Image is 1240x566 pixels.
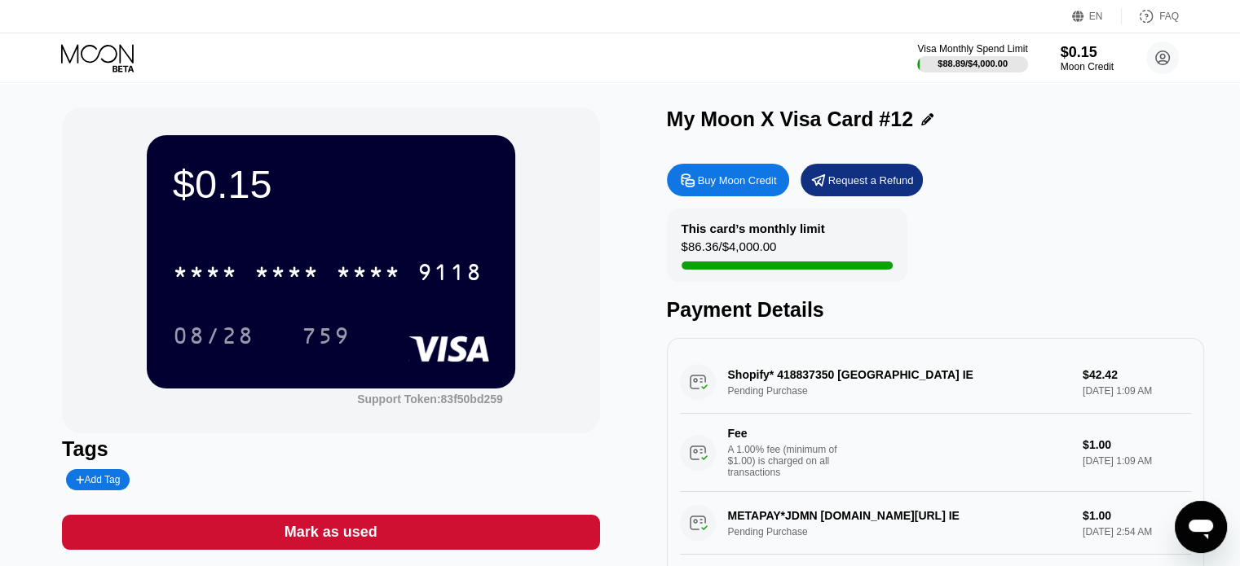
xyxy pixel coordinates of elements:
[62,515,599,550] div: Mark as used
[1122,8,1179,24] div: FAQ
[667,107,913,131] div: My Moon X Visa Card #12
[417,261,483,287] div: 9118
[173,161,489,207] div: $0.15
[680,414,1191,492] div: FeeA 1.00% fee (minimum of $1.00) is charged on all transactions$1.00[DATE] 1:09 AM
[728,427,842,440] div: Fee
[698,173,777,187] div: Buy Moon Credit
[76,474,120,485] div: Add Tag
[667,164,789,196] div: Buy Moon Credit
[161,315,267,356] div: 08/28
[917,43,1027,55] div: Visa Monthly Spend Limit
[1072,8,1122,24] div: EN
[357,393,503,406] div: Support Token:83f50bd259
[938,59,1008,68] div: $88.89 / $4,000.00
[285,523,377,542] div: Mark as used
[728,444,850,478] div: A 1.00% fee (minimum of $1.00) is charged on all transactions
[1089,11,1103,22] div: EN
[682,222,825,235] div: This card’s monthly limit
[917,43,1027,72] div: Visa Monthly Spend Limit$88.89/$4,000.00
[1061,44,1114,72] div: $0.15Moon Credit
[357,393,503,406] div: Support Token: 83f50bd259
[1061,61,1114,72] div: Moon Credit
[289,315,363,356] div: 759
[1083,455,1191,467] div: [DATE] 1:09 AM
[173,325,254,351] div: 08/28
[62,437,599,461] div: Tags
[828,173,914,187] div: Request a Refund
[667,298,1204,322] div: Payment Details
[66,469,130,490] div: Add Tag
[801,164,923,196] div: Request a Refund
[682,239,777,261] div: $86.36 / $4,000.00
[1175,501,1227,553] iframe: Bouton de lancement de la fenêtre de messagerie
[1159,11,1179,22] div: FAQ
[1083,438,1191,451] div: $1.00
[1061,44,1114,61] div: $0.15
[302,325,351,351] div: 759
